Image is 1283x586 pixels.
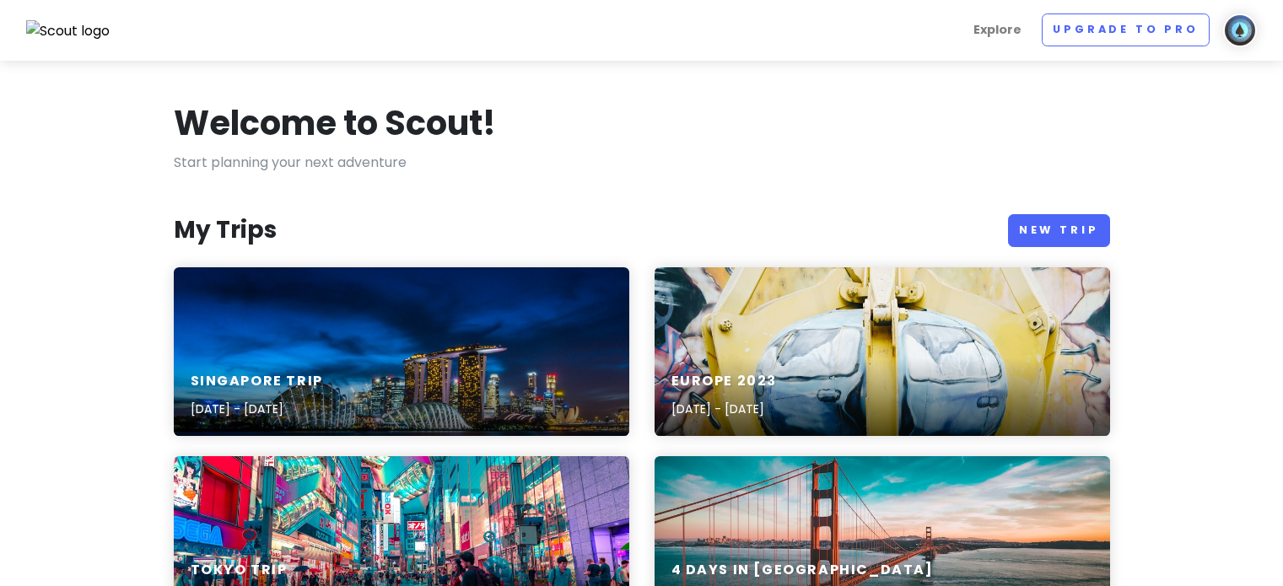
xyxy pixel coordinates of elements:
[671,400,778,418] p: [DATE] - [DATE]
[671,373,778,390] h6: Europe 2023
[1008,214,1110,247] a: New Trip
[191,400,323,418] p: [DATE] - [DATE]
[671,562,934,579] h6: 4 Days in [GEOGRAPHIC_DATA]
[655,267,1110,436] a: blue and yellow metal part on painted wallEurope 2023[DATE] - [DATE]
[1042,13,1210,46] a: Upgrade to Pro
[174,152,1110,174] p: Start planning your next adventure
[174,215,277,245] h3: My Trips
[174,267,629,436] a: San Marina Bay, SingaporeSingapore Trip[DATE] - [DATE]
[191,562,288,579] h6: Tokyo Trip
[191,373,323,390] h6: Singapore Trip
[967,13,1028,46] a: Explore
[174,101,496,145] h1: Welcome to Scout!
[1223,13,1257,47] img: User profile
[26,20,111,42] img: Scout logo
